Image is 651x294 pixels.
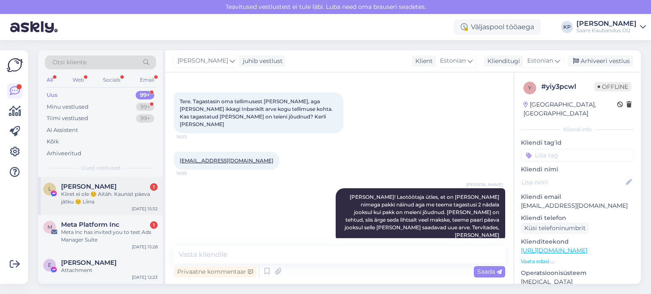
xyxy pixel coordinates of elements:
div: Web [71,74,86,85]
div: All [45,74,55,85]
div: Attachment [61,267,158,274]
span: 16:06 [176,170,208,176]
div: Privaatne kommentaar [174,266,256,278]
div: Socials [101,74,122,85]
div: Kliendi info [521,126,634,133]
div: # yiy3pcwl [541,82,594,92]
div: Arhiveeritud [47,149,81,158]
div: 99+ [136,103,154,111]
span: Tere. Tagastasin oma tellimusest [PERSON_NAME], aga [PERSON_NAME] ikkagi Inbankilt arve kogu tell... [180,98,334,127]
span: Eve Veerva [61,259,117,267]
a: [PERSON_NAME]Saare Kaubandus OÜ [576,20,646,34]
a: [URL][DOMAIN_NAME] [521,247,587,254]
span: Uued vestlused [81,164,120,172]
div: Klienditugi [484,57,520,66]
div: Meta lnc has invited you to test Ads Manager Suite [61,228,158,244]
p: Kliendi telefon [521,214,634,223]
div: Klient [412,57,433,66]
div: Uus [47,91,58,99]
p: [EMAIL_ADDRESS][DOMAIN_NAME] [521,201,634,210]
div: Küsi telefoninumbrit [521,223,589,234]
div: Väljaspool tööaega [454,19,541,35]
div: Kõik [47,137,59,146]
p: Vaata edasi ... [521,258,634,265]
div: [DATE] 15:32 [132,206,158,212]
span: Saada [477,268,502,275]
p: Kliendi tag'id [521,138,634,147]
span: [PERSON_NAME]! Laotöötaja ütles, et on [PERSON_NAME] nimega pakki näinud aga me teeme tagastusi 2... [345,194,501,238]
div: Tiimi vestlused [47,114,88,123]
a: [EMAIL_ADDRESS][DOMAIN_NAME] [180,157,273,164]
div: Saare Kaubandus OÜ [576,27,637,34]
input: Lisa nimi [521,178,624,187]
span: [PERSON_NAME] [178,56,228,66]
div: [DATE] 15:28 [132,244,158,250]
div: 1 [150,221,158,229]
div: [DATE] 12:23 [132,274,158,280]
div: [PERSON_NAME] [576,20,637,27]
span: [PERSON_NAME] [466,181,503,188]
img: Askly Logo [7,57,23,73]
span: M [47,224,52,230]
div: Kiiret ei ole ☺️ Aitäh. Kaunist päeva jätku ☺️ Liina [61,190,158,206]
p: Klienditeekond [521,237,634,246]
span: y [528,85,531,91]
div: 1 [150,183,158,191]
span: Estonian [440,56,466,66]
input: Lisa tag [521,149,634,162]
div: 99+ [136,114,154,123]
div: Email [138,74,156,85]
span: 16:03 [176,134,208,140]
div: [GEOGRAPHIC_DATA], [GEOGRAPHIC_DATA] [523,100,617,118]
div: 99+ [136,91,154,99]
span: Estonian [527,56,553,66]
p: Kliendi nimi [521,165,634,174]
div: juhib vestlust [239,57,283,66]
div: Minu vestlused [47,103,89,111]
span: Offline [594,82,632,91]
span: E [48,262,51,268]
span: Otsi kliente [53,58,86,67]
span: Meta Platform Inc [61,221,120,228]
span: Liina Ubakivi [61,183,117,190]
div: Arhiveeri vestlus [568,55,633,67]
div: AI Assistent [47,126,78,135]
p: [MEDICAL_DATA] [521,278,634,286]
p: Operatsioonisüsteem [521,269,634,278]
p: Kliendi email [521,192,634,201]
div: KP [561,21,573,33]
span: L [48,186,51,192]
